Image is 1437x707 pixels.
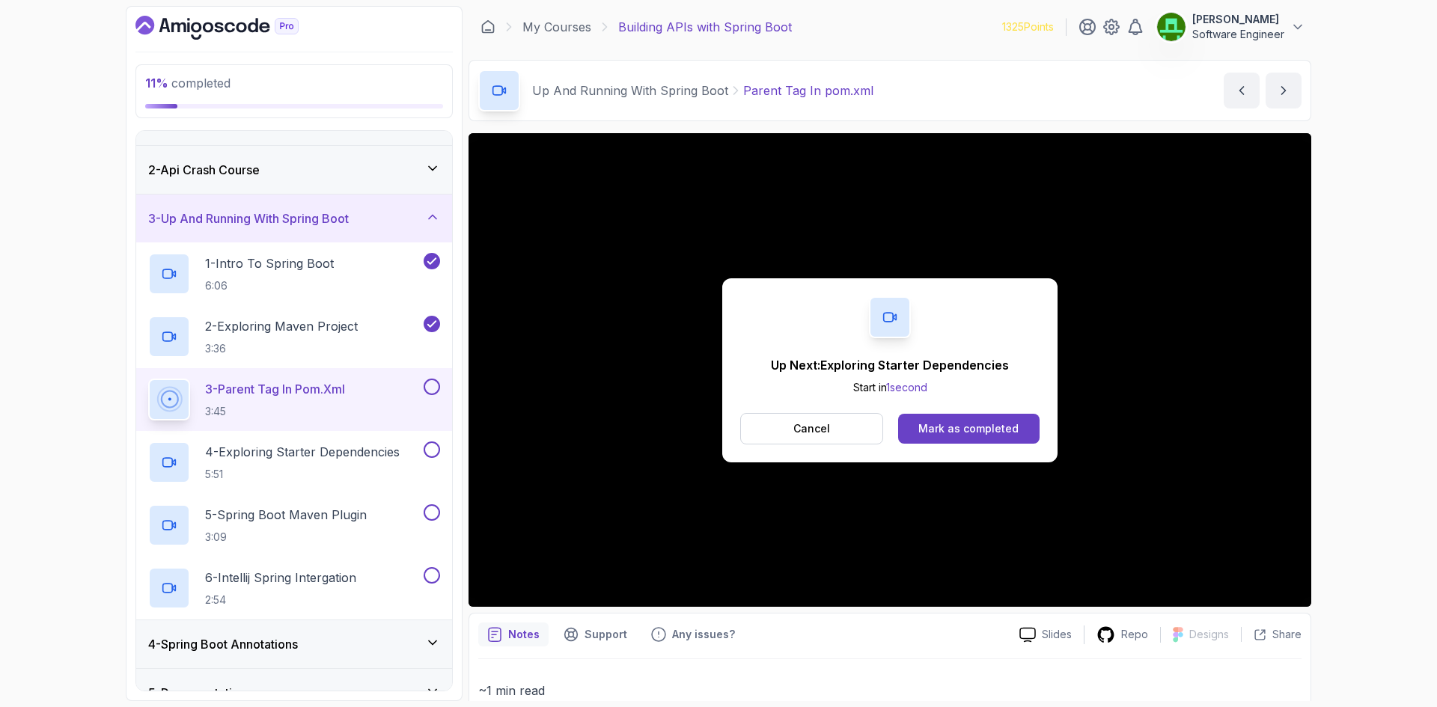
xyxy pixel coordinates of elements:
[148,379,440,420] button: 3-Parent Tag In pom.xml3:45
[1156,12,1305,42] button: user profile image[PERSON_NAME]Software Engineer
[1002,19,1054,34] p: 1325 Points
[478,680,1302,701] p: ~1 min read
[1192,12,1284,27] p: [PERSON_NAME]
[898,414,1040,444] button: Mark as completed
[1224,73,1260,108] button: previous content
[136,195,452,242] button: 3-Up And Running With Spring Boot
[136,620,452,668] button: 4-Spring Boot Annotations
[740,413,883,444] button: Cancel
[205,404,345,419] p: 3:45
[886,381,927,394] span: 1 second
[205,278,334,293] p: 6:06
[148,253,440,295] button: 1-Intro To Spring Boot6:06
[148,567,440,609] button: 6-Intellij Spring Intergation2:54
[743,82,873,100] p: Parent Tag In pom.xml
[148,209,349,227] h3: 3 - Up And Running With Spring Boot
[1272,627,1302,642] p: Share
[1042,627,1072,642] p: Slides
[205,467,400,482] p: 5:51
[136,146,452,194] button: 2-Api Crash Course
[205,569,356,587] p: 6 - Intellij Spring Intergation
[508,627,540,642] p: Notes
[205,380,345,398] p: 3 - Parent Tag In pom.xml
[918,421,1019,436] div: Mark as completed
[205,254,334,272] p: 1 - Intro To Spring Boot
[148,635,298,653] h3: 4 - Spring Boot Annotations
[469,133,1311,607] iframe: 3 - Parent Tag in pom xml
[1157,13,1186,41] img: user profile image
[148,316,440,358] button: 2-Exploring Maven Project3:36
[532,82,728,100] p: Up And Running With Spring Boot
[148,161,260,179] h3: 2 - Api Crash Course
[145,76,231,91] span: completed
[1241,627,1302,642] button: Share
[205,530,367,545] p: 3:09
[1121,627,1148,642] p: Repo
[771,356,1009,374] p: Up Next: Exploring Starter Dependencies
[1189,627,1229,642] p: Designs
[618,18,792,36] p: Building APIs with Spring Boot
[771,380,1009,395] p: Start in
[793,421,830,436] p: Cancel
[522,18,591,36] a: My Courses
[205,506,367,524] p: 5 - Spring Boot Maven Plugin
[148,684,246,702] h3: 5 - Documentation
[145,76,168,91] span: 11 %
[205,341,358,356] p: 3:36
[148,441,440,483] button: 4-Exploring Starter Dependencies5:51
[478,622,549,646] button: notes button
[585,627,627,642] p: Support
[1007,627,1084,643] a: Slides
[205,317,358,335] p: 2 - Exploring Maven Project
[135,16,333,40] a: Dashboard
[1266,73,1302,108] button: next content
[555,622,636,646] button: Support button
[672,627,735,642] p: Any issues?
[1084,625,1160,644] a: Repo
[1192,27,1284,42] p: Software Engineer
[205,443,400,461] p: 4 - Exploring Starter Dependencies
[148,504,440,546] button: 5-Spring Boot Maven Plugin3:09
[480,19,495,34] a: Dashboard
[205,593,356,607] p: 2:54
[642,622,744,646] button: Feedback button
